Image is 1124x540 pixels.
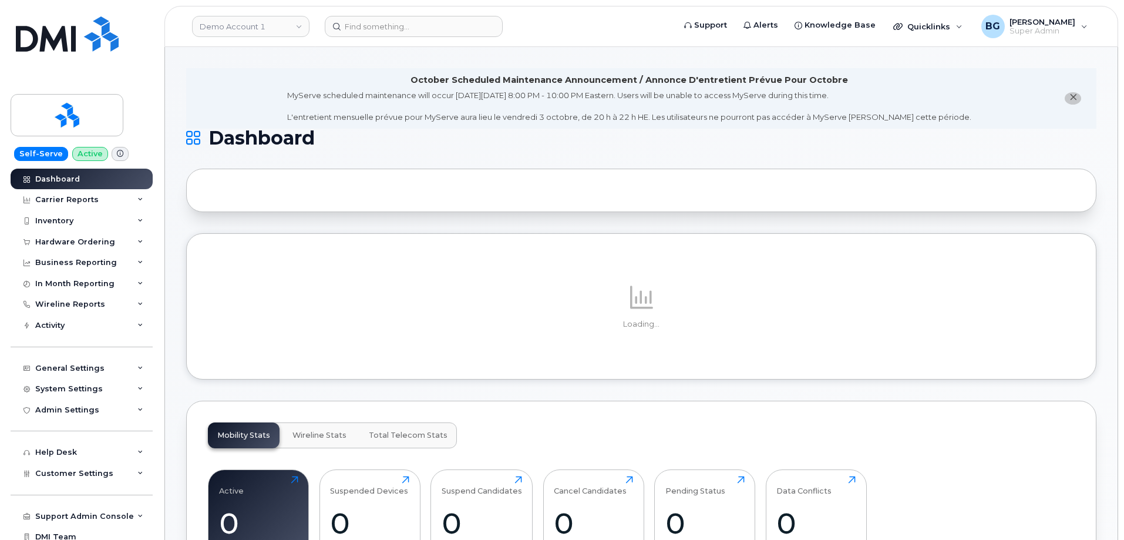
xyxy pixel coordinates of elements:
[208,129,315,147] span: Dashboard
[330,476,408,495] div: Suspended Devices
[292,431,346,440] span: Wireline Stats
[665,476,725,495] div: Pending Status
[287,90,971,123] div: MyServe scheduled maintenance will occur [DATE][DATE] 8:00 PM - 10:00 PM Eastern. Users will be u...
[1065,92,1081,105] button: close notification
[776,476,832,495] div: Data Conflicts
[369,431,447,440] span: Total Telecom Stats
[208,319,1075,330] p: Loading...
[410,74,848,86] div: October Scheduled Maintenance Announcement / Annonce D'entretient Prévue Pour Octobre
[442,476,522,495] div: Suspend Candidates
[219,476,244,495] div: Active
[554,476,627,495] div: Cancel Candidates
